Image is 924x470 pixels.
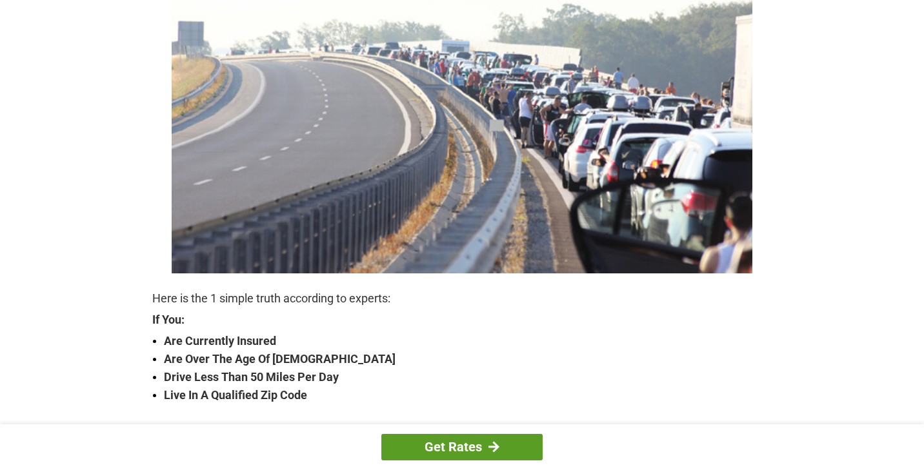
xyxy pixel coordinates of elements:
[381,434,543,460] a: Get Rates
[164,332,772,350] strong: Are Currently Insured
[164,368,772,386] strong: Drive Less Than 50 Miles Per Day
[152,289,772,308] p: Here is the 1 simple truth according to experts:
[164,350,772,368] strong: Are Over The Age Of [DEMOGRAPHIC_DATA]
[164,386,772,404] strong: Live In A Qualified Zip Code
[152,314,772,326] strong: If You:
[152,420,772,456] p: Then you may qualify for massive auto insurance discounts. If you have not had a traffic ticket i...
